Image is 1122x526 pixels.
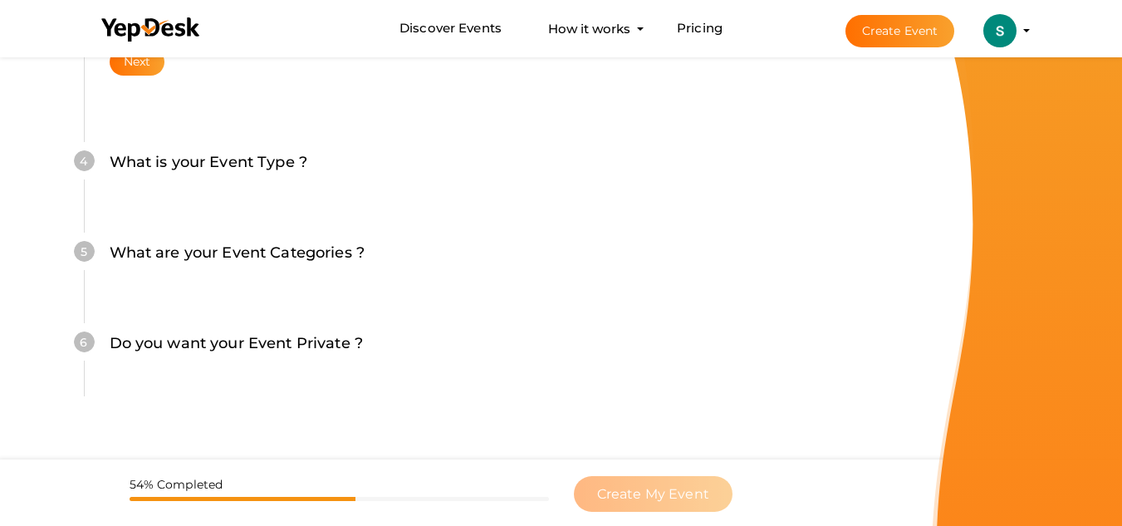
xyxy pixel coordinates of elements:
div: 6 [74,332,95,352]
span: Create My Event [597,486,709,502]
label: Do you want your Event Private ? [110,332,363,356]
label: 54% Completed [130,476,223,493]
img: ACg8ocL1kSGZ0sFTGP2reNSYdZrMls5B6DBfrMszn6cJUrZ7OsrGMw=s100 [983,14,1017,47]
label: What are your Event Categories ? [110,241,365,265]
a: Pricing [677,13,723,44]
button: How it works [543,13,635,44]
label: What is your Event Type ? [110,150,308,175]
a: Discover Events [399,13,502,44]
div: 5 [74,241,95,262]
div: 4 [74,150,95,171]
button: Create Event [845,15,955,47]
button: Create My Event [574,476,732,512]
